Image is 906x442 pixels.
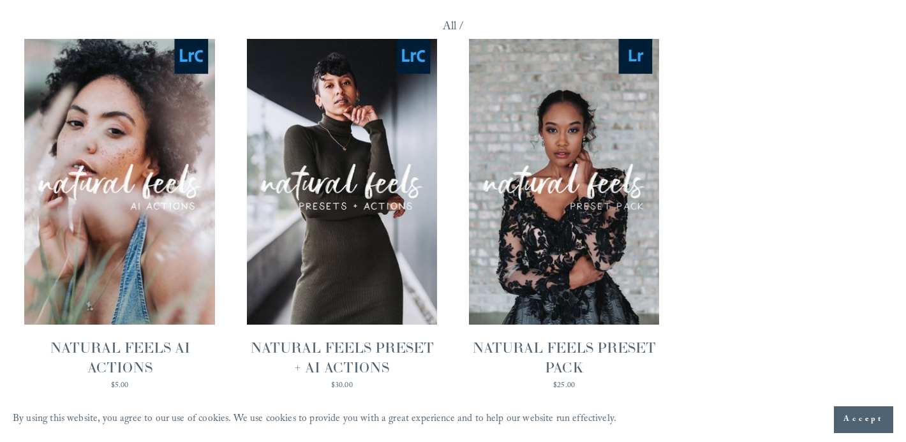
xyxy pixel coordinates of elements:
[247,39,438,389] a: NATURAL FEELS PRESET + AI ACTIONS
[469,39,660,389] a: NATURAL FEELS PRESET PACK
[24,382,215,390] div: $5.00
[247,382,438,390] div: $30.00
[24,39,215,389] a: NATURAL FEELS AI ACTIONS
[443,18,457,37] a: All
[247,338,438,378] div: NATURAL FEELS PRESET + AI ACTIONS
[24,338,215,378] div: NATURAL FEELS AI ACTIONS
[459,18,463,37] span: /
[843,413,884,426] span: Accept
[469,338,660,378] div: NATURAL FEELS PRESET PACK
[469,382,660,390] div: $25.00
[834,406,893,433] button: Accept
[13,410,616,430] p: By using this website, you agree to our use of cookies. We use cookies to provide you with a grea...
